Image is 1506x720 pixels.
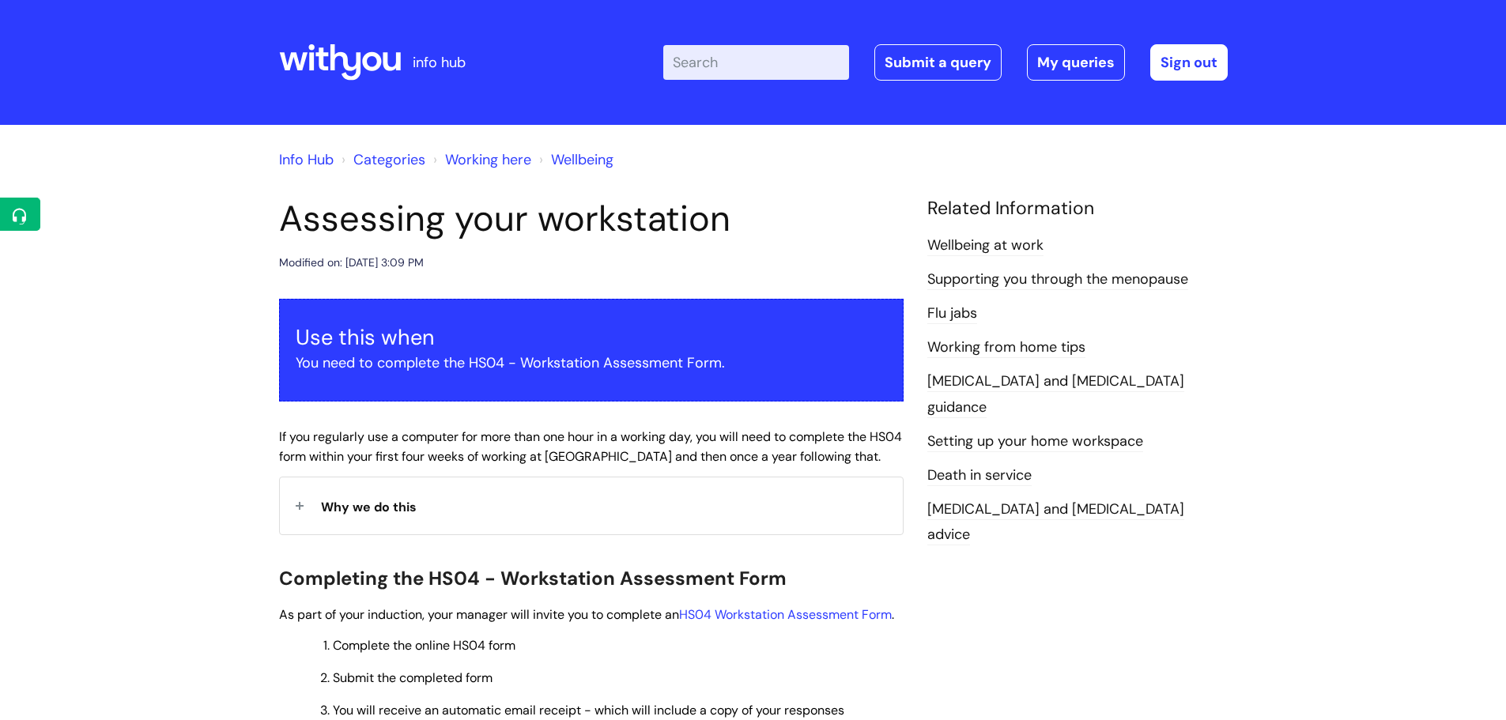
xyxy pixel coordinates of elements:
a: Submit a query [874,44,1002,81]
a: [MEDICAL_DATA] and [MEDICAL_DATA] guidance [927,371,1184,417]
span: You will receive an automatic email receipt - which will include a copy of your responses [333,702,844,718]
span: Submit the completed form [333,669,493,686]
p: You need to complete the HS04 - Workstation Assessment Form. [296,350,887,375]
span: As part of your induction, your manager will invite you to complete an . [279,606,894,623]
p: info hub [413,50,466,75]
a: Wellbeing at work [927,236,1044,256]
h1: Assessing your workstation [279,198,904,240]
a: Death in service [927,466,1032,486]
span: Complete the online HS04 form [333,637,515,654]
a: Setting up your home workspace [927,432,1143,452]
div: | - [663,44,1228,81]
a: [MEDICAL_DATA] and [MEDICAL_DATA] advice [927,499,1184,545]
h4: Related Information [927,198,1228,220]
h3: Use this when [296,325,887,350]
input: Search [663,45,849,80]
li: Working here [429,147,531,172]
a: Working here [445,150,531,169]
span: Completing the HS04 - Workstation Assessment Form [279,566,787,590]
li: Solution home [338,147,425,172]
span: If you regularly use a computer for more than one hour in a working day, you will need to complet... [279,428,902,465]
a: Flu jabs [927,303,977,324]
a: My queries [1027,44,1125,81]
a: Categories [353,150,425,169]
a: HS04 Workstation Assessment Form [679,606,892,623]
a: Wellbeing [551,150,613,169]
li: Wellbeing [535,147,613,172]
span: Why we do this [321,499,417,515]
div: Modified on: [DATE] 3:09 PM [279,253,424,273]
a: Sign out [1150,44,1228,81]
a: Info Hub [279,150,334,169]
a: Supporting you through the menopause [927,270,1188,290]
a: Working from home tips [927,337,1085,358]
